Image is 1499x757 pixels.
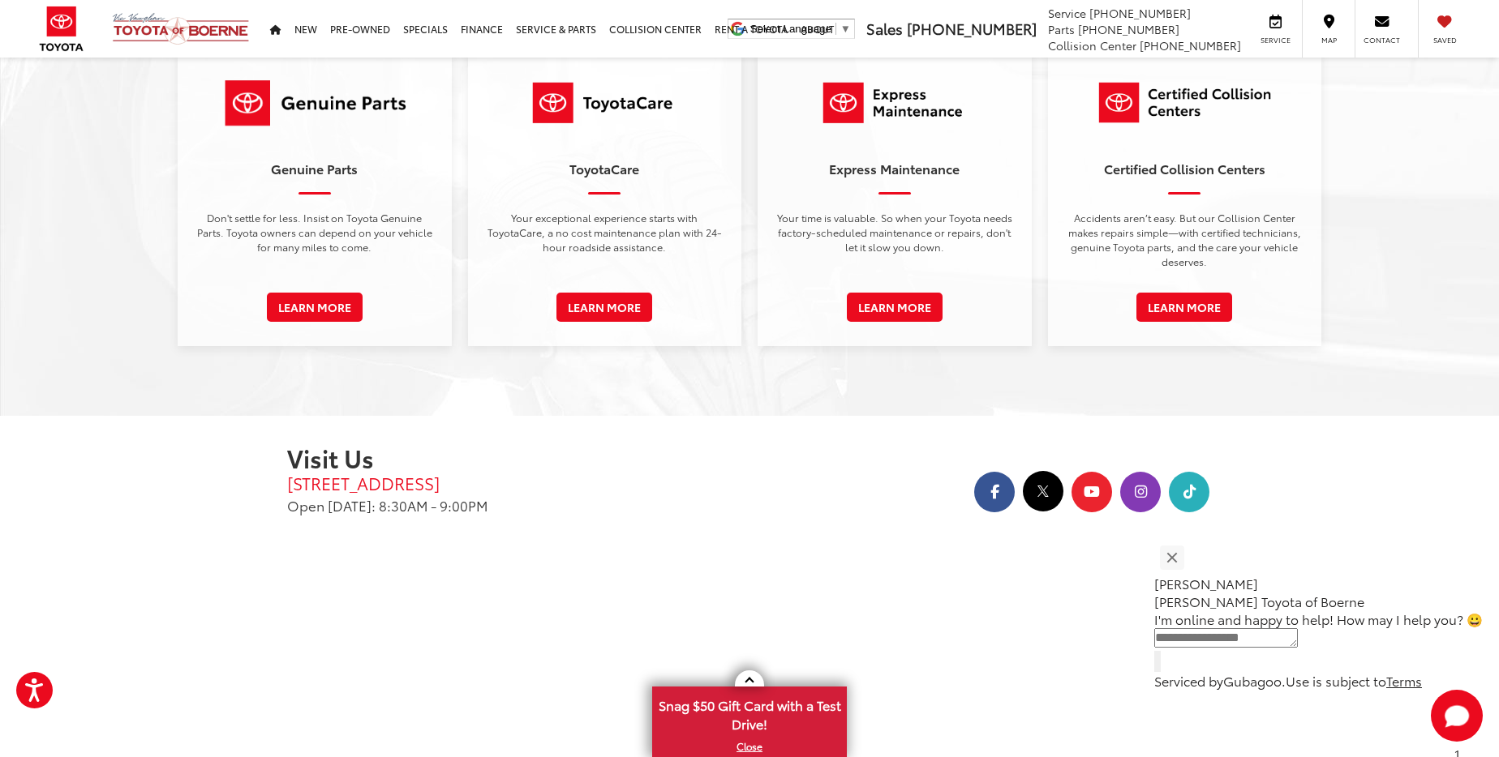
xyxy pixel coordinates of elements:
[1136,293,1232,322] a: Learn More
[1431,690,1483,742] button: Toggle Chat Window
[1364,35,1400,45] span: Contact
[829,161,960,176] h3: Express Maintenance
[907,18,1037,39] span: [PHONE_NUMBER]
[1020,482,1066,498] a: Twitter: Click to visit our Twitter page
[271,161,358,176] h3: Genuine Parts
[866,18,903,39] span: Sales
[1104,161,1265,176] h3: Certified Collision Centers
[569,161,639,176] h3: ToyotaCare
[847,293,943,322] a: Learn More
[1089,5,1191,21] span: [PHONE_NUMBER]
[1427,35,1462,45] span: Saved
[194,211,436,268] p: Don't settle for less. Insist on Toyota Genuine Parts. Toyota owners can depend on your vehicle f...
[1069,482,1115,498] a: YouTube: Click to visit our YouTube page
[526,76,682,129] img: Toyota Logo
[556,293,652,322] a: Learn More
[287,471,737,494] a: [STREET_ADDRESS]
[287,444,737,471] h2: Visit Us
[654,688,845,738] span: Snag $50 Gift Card with a Test Drive!
[1166,482,1212,498] a: TikTok: Click to visit our TikTok page
[1311,35,1347,45] span: Map
[1257,35,1294,45] span: Service
[1048,5,1086,21] span: Service
[484,211,726,268] p: Your exceptional experience starts with ToyotaCare, a no cost maintenance plan with 24-hour roads...
[1064,211,1306,268] p: Accidents aren’t easy. But our Collision Center makes repairs simple—with certified technicians, ...
[817,76,973,129] img: Toyota Logo
[840,23,851,35] span: ▼
[1078,21,1179,37] span: [PHONE_NUMBER]
[112,12,250,45] img: Vic Vaughan Toyota of Boerne
[1093,76,1277,129] img: Toyota Logo
[972,482,1017,498] a: Facebook: Click to visit our Facebook page
[218,76,410,129] img: Toyota Logo
[267,293,363,322] a: Learn More
[1431,690,1483,742] svg: Start Chat
[774,211,1016,268] p: Your time is valuable. So when your Toyota needs factory-scheduled maintenance or repairs, don't ...
[287,495,737,515] p: Open [DATE]: 8:30AM - 9:00PM
[1048,21,1075,37] span: Parts
[1118,482,1163,498] a: Instagram: Click to visit our Instagram page
[1048,37,1136,53] span: Collision Center
[1140,37,1241,53] span: [PHONE_NUMBER]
